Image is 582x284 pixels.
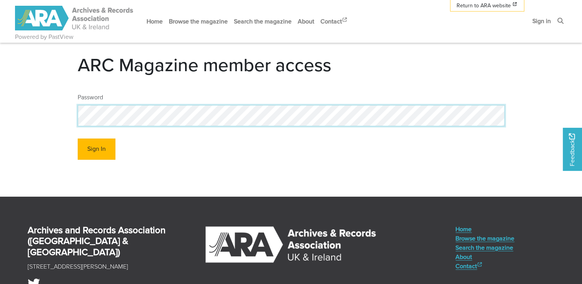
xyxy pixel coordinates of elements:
[231,11,295,32] a: Search the magazine
[166,11,231,32] a: Browse the magazine
[567,134,577,166] span: Feedback
[455,224,514,234] a: Home
[455,234,514,243] a: Browse the magazine
[455,261,514,271] a: Contact
[457,2,511,10] span: Return to ARA website
[28,262,128,271] p: [STREET_ADDRESS][PERSON_NAME]
[563,128,582,171] a: Would you like to provide feedback?
[15,2,134,35] a: ARA - ARC Magazine | Powered by PastView logo
[143,11,166,32] a: Home
[455,252,514,261] a: About
[15,6,134,30] img: ARA - ARC Magazine | Powered by PastView
[78,139,115,160] button: Sign In
[529,11,554,31] a: Sign in
[317,11,351,32] a: Contact
[28,223,165,259] strong: Archives and Records Association ([GEOGRAPHIC_DATA] & [GEOGRAPHIC_DATA])
[78,53,505,76] h1: ARC Magazine member access
[15,32,73,42] a: Powered by PastView
[78,93,103,102] label: Password
[295,11,317,32] a: About
[455,243,514,252] a: Search the magazine
[204,224,377,265] img: Archives & Records Association (UK & Ireland)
